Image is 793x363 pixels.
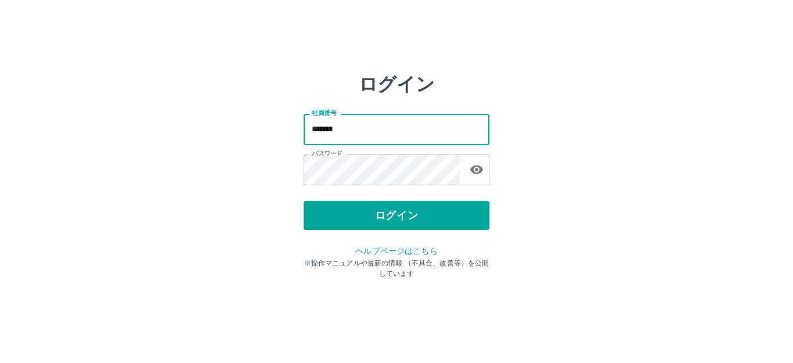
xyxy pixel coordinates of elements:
label: パスワード [312,149,343,158]
p: ※操作マニュアルや最新の情報 （不具合、改善等）を公開しています [304,258,489,279]
button: ログイン [304,201,489,230]
a: ヘルプページはこちら [355,246,437,256]
h2: ログイン [359,73,435,95]
label: 社員番号 [312,109,336,117]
